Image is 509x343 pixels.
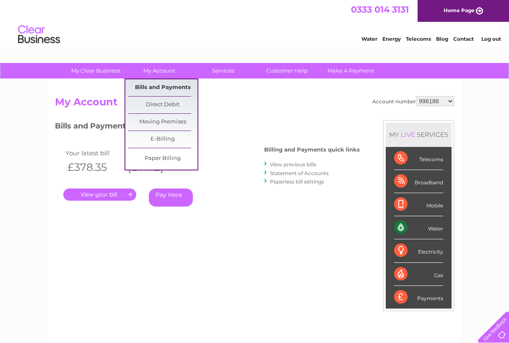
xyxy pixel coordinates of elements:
td: Your latest bill [63,147,124,159]
a: Services [189,63,258,79]
div: Broadband [394,170,443,193]
a: My Account [125,63,194,79]
td: Invoice date [124,147,184,159]
a: Telecoms [406,36,431,42]
a: E-Billing [128,131,197,148]
div: Account number [372,96,454,106]
div: Telecoms [394,147,443,170]
a: Blog [436,36,448,42]
a: Make A Payment [316,63,385,79]
div: Payments [394,286,443,309]
div: Gas [394,263,443,286]
a: Statement of Accounts [270,170,329,176]
a: Contact [453,36,474,42]
a: My Clear Business [61,63,130,79]
a: Log out [481,36,501,42]
a: Water [361,36,377,42]
a: Direct Debit [128,97,197,113]
img: logo.png [18,22,60,47]
a: Moving Premises [128,114,197,131]
div: Water [394,216,443,239]
a: . [63,189,136,201]
h4: Billing and Payments quick links [264,147,360,153]
a: Energy [382,36,401,42]
a: Customer Help [252,63,322,79]
a: Paper Billing [128,150,197,167]
a: 0333 014 3131 [351,4,409,15]
a: Pay Here [149,189,193,207]
h2: My Account [55,96,454,112]
h3: Bills and Payments [55,120,360,135]
a: Paperless bill settings [270,178,324,185]
th: [DATE] [124,159,184,176]
th: £378.35 [63,159,124,176]
div: Electricity [394,239,443,262]
a: View previous bills [270,161,316,168]
div: Mobile [394,193,443,216]
div: MY SERVICES [386,123,452,147]
div: Clear Business is a trading name of Verastar Limited (registered in [GEOGRAPHIC_DATA] No. 3667643... [57,5,453,41]
a: Bills and Payments [128,79,197,96]
div: LIVE [399,131,417,139]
